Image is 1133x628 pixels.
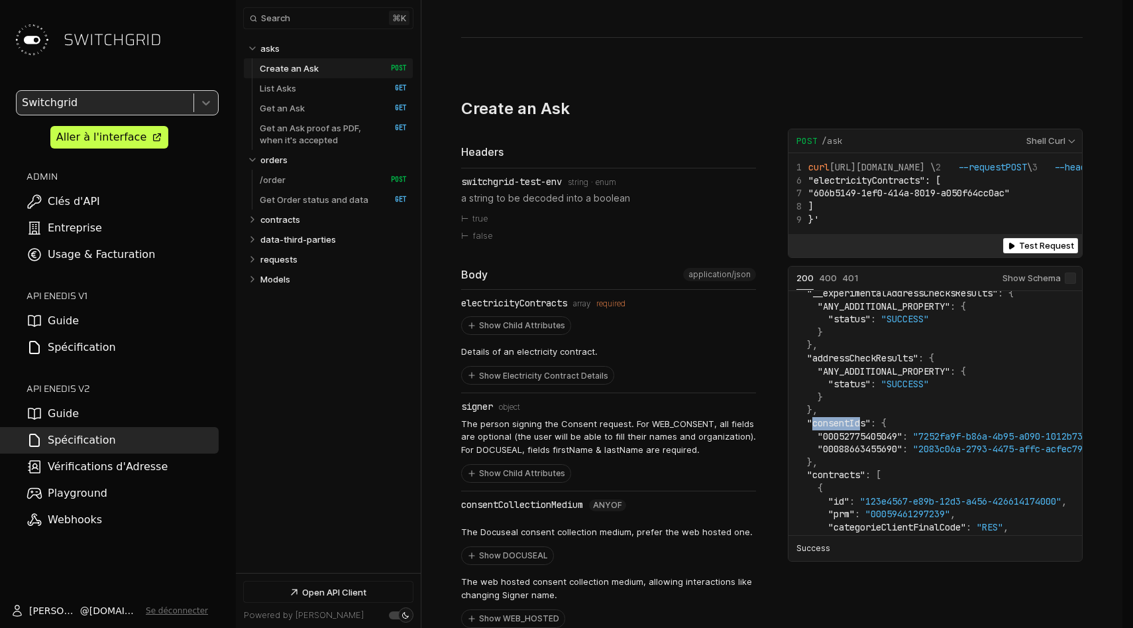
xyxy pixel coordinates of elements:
span: GET [381,103,407,113]
p: Get an Ask proof as PDF, when it's accepted [260,122,377,146]
button: Show DOCUSEAL [462,547,553,564]
div: Set light mode [402,611,409,619]
span: , [812,456,818,468]
p: The web hosted consent collection medium, allowing interactions like changing Signer name. [461,576,756,601]
span: POST [381,64,407,73]
span: [URL][DOMAIN_NAME] \ [796,161,936,173]
span: [DOMAIN_NAME] [89,604,140,617]
span: { [929,352,934,364]
a: data-third-parties [260,229,407,249]
span: curl [808,161,830,173]
h2: ADMIN [27,170,219,183]
span: ] [808,200,814,212]
span: application/json [688,270,751,279]
div: switchgrid-test-env [461,176,562,187]
h3: Create an Ask [461,99,570,118]
div: electricityContracts [461,298,567,308]
span: 200 [796,273,814,283]
p: Details of an electricity contract. [461,345,614,359]
li: false [461,227,756,245]
div: Headers [461,145,756,160]
span: "electricityContracts": [ [808,174,941,186]
button: Show Child Attributes [462,465,570,482]
span: , [812,339,818,351]
span: "2083c06a-2793-4475-affc-acfec79d4225" [913,443,1114,455]
button: Se déconnecter [146,605,208,616]
span: enum [596,178,616,187]
span: "[PERSON_NAME]" [1035,534,1114,546]
span: : [865,469,871,481]
p: Get Order status and data [260,194,368,206]
div: consentCollectionMedium [461,499,583,510]
a: Powered by [PERSON_NAME] [244,610,364,620]
span: "123e4567-e89b-12d3-a456-426614174000" [860,495,1061,507]
span: : [1024,534,1030,546]
span: "ANY_ADDITIONAL_PROPERTY" [818,300,950,312]
p: asks [260,42,280,54]
span: "00059461297239" [865,508,950,520]
button: Show Child Attributes [462,317,570,334]
span: \ [936,161,1032,173]
span: array [573,299,590,308]
span: @ [80,604,89,617]
div: anyOf [589,499,626,511]
span: : [950,300,955,312]
span: } [807,339,812,351]
span: "id" [828,495,849,507]
div: signer [461,401,493,412]
p: The person signing the Consent request. For WEB_CONSENT, all fields are optional (the user will b... [461,418,756,457]
span: } [818,391,823,403]
span: 401 [843,273,859,283]
p: /order [260,174,286,186]
span: "status" [828,378,871,390]
img: Switchgrid Logo [11,19,53,61]
span: "SUCCESS" [881,378,929,390]
a: Open API Client [244,582,413,602]
span: "consentIds" [807,417,871,429]
a: asks [260,38,407,58]
span: : [849,495,855,507]
span: "categorieClientFinalCode" [828,521,966,533]
span: : [902,443,908,455]
span: , [1003,521,1008,533]
a: Get Order status and data GET [260,190,407,210]
span: GET [381,195,407,204]
span: GET [381,84,407,93]
nav: Table of contents for Api [236,32,421,573]
span: { [881,417,887,429]
span: , [1061,495,1067,507]
span: : [950,365,955,377]
span: SWITCHGRID [64,29,162,50]
a: Models [260,269,407,289]
a: contracts [260,210,407,229]
span: Test Request [1019,241,1074,251]
a: requests [260,249,407,269]
li: true [461,210,756,227]
span: string [568,178,588,187]
p: The Docuseal consent collection medium, prefer the web hosted one. [461,526,753,539]
span: "7252fa9f-b86a-4b95-a090-1012b730004c" [913,430,1114,442]
span: "nomClientFinalOuDenominationSociale" [828,534,1024,546]
div: Example Responses [788,266,1083,562]
a: Get an Ask proof as PDF, when it's accepted GET [260,118,407,150]
button: Show WEB_HOSTED [462,610,565,627]
span: "__experimentalAddressChecksResults" [807,287,998,299]
span: : [871,378,876,390]
span: "00052775405049" [818,430,902,442]
span: { [818,482,823,494]
span: --header [1054,161,1097,173]
p: Models [260,273,290,285]
a: List Asks GET [260,78,407,98]
span: } [807,456,812,468]
span: { [961,300,966,312]
h2: API ENEDIS v2 [27,382,219,395]
p: orders [260,154,288,166]
span: "status" [828,313,871,325]
a: Aller à l'interface [50,126,168,149]
h2: API ENEDIS v1 [27,289,219,302]
kbd: ⌘ k [389,11,409,25]
span: : [871,313,876,325]
span: object [499,403,520,412]
p: Get an Ask [260,102,305,114]
span: "00088663455690" [818,443,902,455]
